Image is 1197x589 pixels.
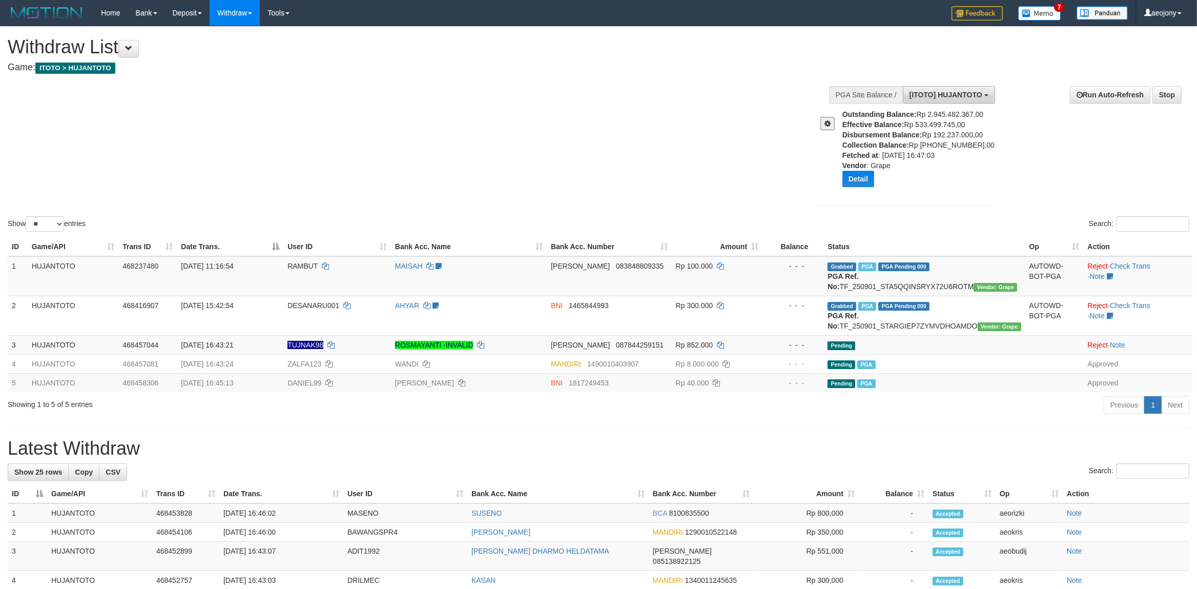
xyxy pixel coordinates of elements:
[952,6,1003,21] img: Feedback.jpg
[767,261,819,271] div: - - -
[676,301,713,310] span: Rp 300.000
[587,360,639,368] span: Copy 1490010403907 to clipboard
[859,484,928,503] th: Balance: activate to sort column ascending
[1161,396,1189,414] a: Next
[842,161,866,170] b: Vendor
[1070,86,1150,104] a: Run Auto-Refresh
[28,335,119,354] td: HUJANTOTO
[669,509,709,517] span: Copy 8100835500 to clipboard
[1084,256,1192,296] td: · ·
[219,523,343,542] td: [DATE] 16:46:00
[106,468,120,476] span: CSV
[996,542,1063,571] td: aeobudij
[1025,256,1084,296] td: AUTOWD-BOT-PGA
[547,237,672,256] th: Bank Acc. Number: activate to sort column ascending
[47,542,152,571] td: HUJANTOTO
[28,256,119,296] td: HUJANTOTO
[653,576,683,584] span: MANDIRI
[1144,396,1162,414] a: 1
[395,360,419,368] a: WANDI
[1089,272,1105,280] a: Note
[933,547,963,556] span: Accepted
[842,141,909,149] b: Collection Balance:
[762,237,823,256] th: Balance
[118,237,177,256] th: Trans ID: activate to sort column ascending
[8,463,69,481] a: Show 25 rows
[28,296,119,335] td: HUJANTOTO
[181,262,233,270] span: [DATE] 11:16:54
[35,63,115,74] span: ITOTO > HUJANTOTO
[99,463,127,481] a: CSV
[1067,576,1082,584] a: Note
[68,463,99,481] a: Copy
[471,547,609,555] a: [PERSON_NAME] DHARMO HELDATAMA
[996,503,1063,523] td: aeorizki
[8,63,788,73] h4: Game:
[287,379,321,387] span: DANIEL99
[1088,301,1108,310] a: Reject
[1084,354,1192,373] td: Approved
[122,301,158,310] span: 468416907
[974,283,1017,292] span: Vendor URL: https://settle31.1velocity.biz
[933,510,963,518] span: Accepted
[754,503,859,523] td: Rp 800,000
[152,484,219,503] th: Trans ID: activate to sort column ascending
[828,379,855,388] span: Pending
[14,468,62,476] span: Show 25 rows
[842,109,1000,195] div: Rp 2.945.482.367,00 Rp 533.499.745,00 Rp 192.237.000,00 Rp [PHONE_NUMBER],00 : [DATE] 16:47:03 : ...
[1089,216,1189,232] label: Search:
[842,110,917,118] b: Outstanding Balance:
[181,301,233,310] span: [DATE] 15:42:54
[26,216,64,232] select: Showentries
[1104,396,1145,414] a: Previous
[8,335,28,354] td: 3
[177,237,283,256] th: Date Trans.: activate to sort column descending
[859,503,928,523] td: -
[181,360,233,368] span: [DATE] 16:43:24
[4,4,35,35] button: Open LiveChat chat widget
[8,373,28,392] td: 5
[823,256,1025,296] td: TF_250901_STA5QQINSRYX72U6ROTM
[1084,237,1192,256] th: Action
[8,523,47,542] td: 2
[767,300,819,311] div: - - -
[551,360,581,368] span: MANDIRI
[653,509,667,517] span: BCA
[551,379,563,387] span: BNI
[569,301,609,310] span: Copy 1465844993 to clipboard
[878,302,930,311] span: PGA Pending
[343,484,467,503] th: User ID: activate to sort column ascending
[1088,341,1108,349] a: Reject
[8,37,788,57] h1: Withdraw List
[842,131,922,139] b: Disbursement Balance:
[8,296,28,335] td: 2
[8,354,28,373] td: 4
[1089,312,1105,320] a: Note
[181,379,233,387] span: [DATE] 16:45:13
[8,542,47,571] td: 3
[842,171,874,187] button: Detail
[287,301,339,310] span: DESANARU001
[823,237,1025,256] th: Status
[47,484,152,503] th: Game/API: activate to sort column ascending
[287,360,321,368] span: ZALFA123
[219,484,343,503] th: Date Trans.: activate to sort column ascending
[395,341,473,349] a: ROSMAYANTI -INVALID
[1110,262,1150,270] a: Check Trans
[672,237,762,256] th: Amount: activate to sort column ascending
[471,528,530,536] a: [PERSON_NAME]
[8,5,86,21] img: MOTION_logo.png
[1067,547,1082,555] a: Note
[828,272,858,291] b: PGA Ref. No:
[857,379,875,388] span: Marked by aeokris
[8,256,28,296] td: 1
[152,523,219,542] td: 468454106
[75,468,93,476] span: Copy
[754,542,859,571] td: Rp 551,000
[152,542,219,571] td: 468452899
[1089,463,1189,479] label: Search:
[933,577,963,585] span: Accepted
[767,359,819,369] div: - - -
[1084,373,1192,392] td: Approved
[1054,3,1065,12] span: 7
